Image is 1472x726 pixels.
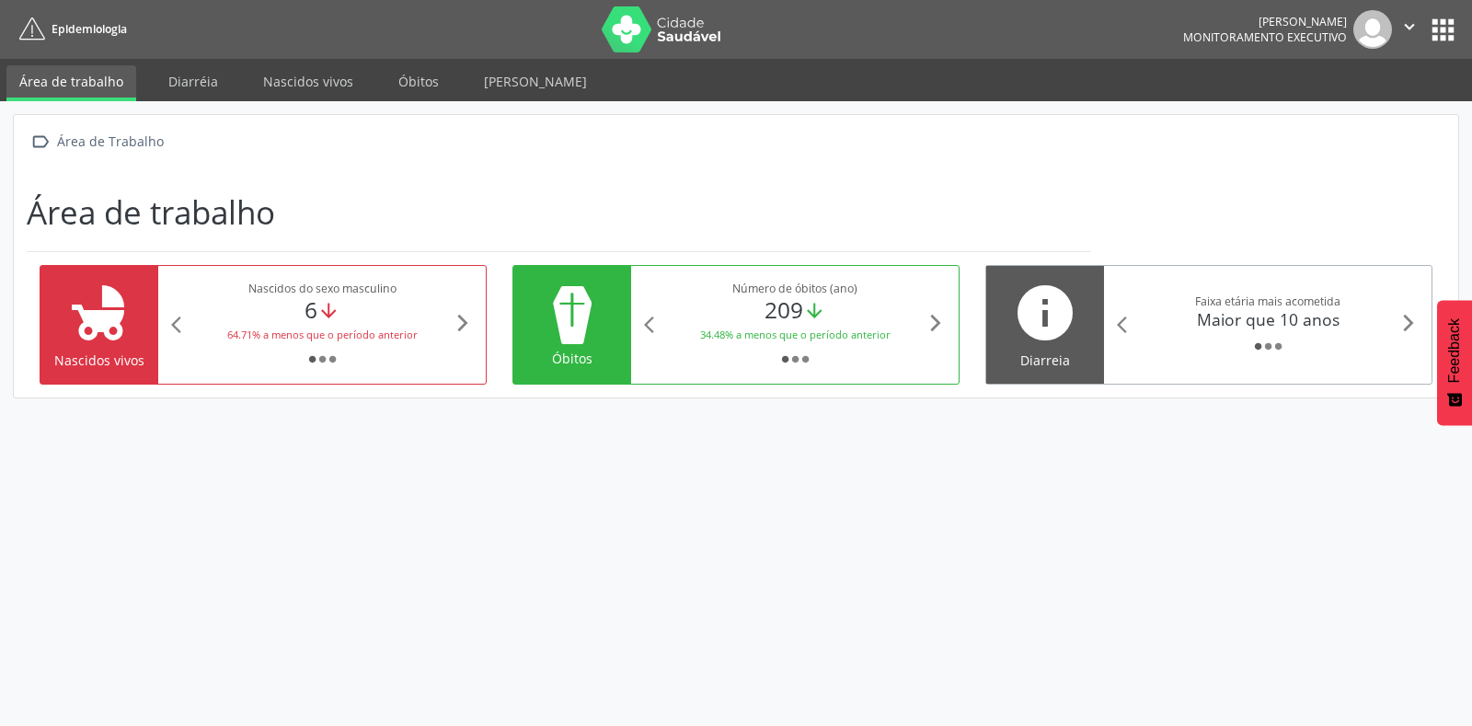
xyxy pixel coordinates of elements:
div: 209 [664,296,926,323]
i: arrow_back_ios [171,315,191,335]
i: arrow_downward [803,300,826,323]
a:  Área de Trabalho [27,128,167,155]
i: arrow_forward_ios [926,313,946,333]
img: img [1353,10,1392,49]
div: Diarreia [999,351,1091,370]
span: Epidemiologia [52,21,127,37]
div: Nascidos do sexo masculino [191,281,453,296]
i: fiber_manual_record [328,354,338,364]
small: 34.48% a menos que o período anterior [700,328,891,341]
div: Faixa etária mais acometida [1137,294,1398,309]
a: [PERSON_NAME] [471,65,600,98]
i:  [1399,17,1420,37]
i: fiber_manual_record [1253,341,1263,351]
h1: Área de trabalho [27,193,275,232]
div: [PERSON_NAME] [1183,14,1347,29]
a: Área de trabalho [6,65,136,101]
button:  [1392,10,1427,49]
i: child_friendly [66,280,132,346]
div: 6 [191,296,453,323]
i:  [27,128,53,155]
i: arrow_forward_ios [453,313,473,333]
i: fiber_manual_record [1263,341,1273,351]
i: arrow_downward [317,300,340,323]
div: Maior que 10 anos [1137,309,1398,329]
i: arrow_forward_ios [1398,313,1419,333]
button: Feedback - Mostrar pesquisa [1437,300,1472,425]
div: Número de óbitos (ano) [664,281,926,296]
a: Nascidos vivos [250,65,366,98]
a: Epidemiologia [13,14,127,44]
span: Feedback [1446,318,1463,383]
i: arrow_back_ios [1117,315,1137,335]
a: Óbitos [385,65,452,98]
i: fiber_manual_record [800,354,811,364]
i: fiber_manual_record [780,354,790,364]
div: Área de Trabalho [53,128,167,155]
i: fiber_manual_record [1273,341,1283,351]
a: Diarréia [155,65,231,98]
div: Óbitos [526,349,618,368]
i: fiber_manual_record [317,354,328,364]
small: 64.71% a menos que o período anterior [227,328,418,341]
i: fiber_manual_record [307,354,317,364]
span: Monitoramento Executivo [1183,29,1347,45]
button: apps [1427,14,1459,46]
div: Nascidos vivos [53,351,145,370]
i: fiber_manual_record [790,354,800,364]
i: info [1012,280,1078,346]
i: arrow_back_ios [644,315,664,335]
